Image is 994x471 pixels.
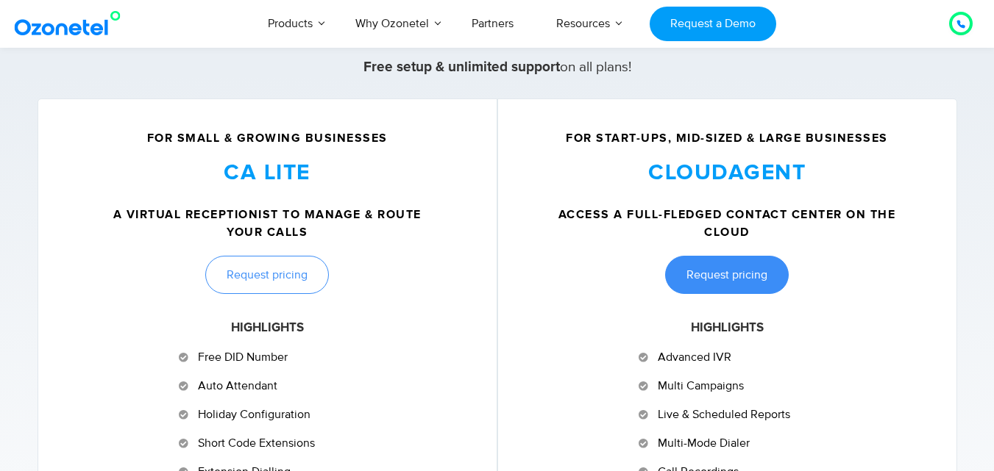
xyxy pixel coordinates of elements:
span: Request pricing [686,269,767,281]
span: Free DID Number [194,348,288,366]
h5: For Small & Growing Businesses [60,132,475,144]
span: Multi-Mode Dialer [654,434,750,452]
h6: HIGHLIGHTS [60,320,475,337]
span: Short Code Extensions [194,434,315,452]
h6: HIGHLIGHTS [520,320,934,337]
span: Auto Attendant [194,377,277,395]
a: Request a Demo [650,7,775,41]
span: Live & Scheduled Reports [654,406,790,423]
h5: For Start-ups, Mid-Sized & Large Businesses [520,132,934,144]
h3: CLOUDAGENT [520,159,934,187]
span: Advanced IVR [654,348,731,366]
h3: CA LITE [60,159,475,187]
span: Holiday Configuration [194,406,310,423]
a: Request pricing [665,256,789,294]
h5: A virtual receptionist to manage & route your calls [93,206,441,241]
strong: Free setup & unlimited support [363,60,560,74]
span: on all plans! [363,59,631,76]
span: Multi Campaigns [654,377,744,395]
h5: Access a full-fledged contact center on the cloud [553,206,901,241]
a: Request pricing [205,256,329,294]
span: Request pricing [227,269,308,281]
